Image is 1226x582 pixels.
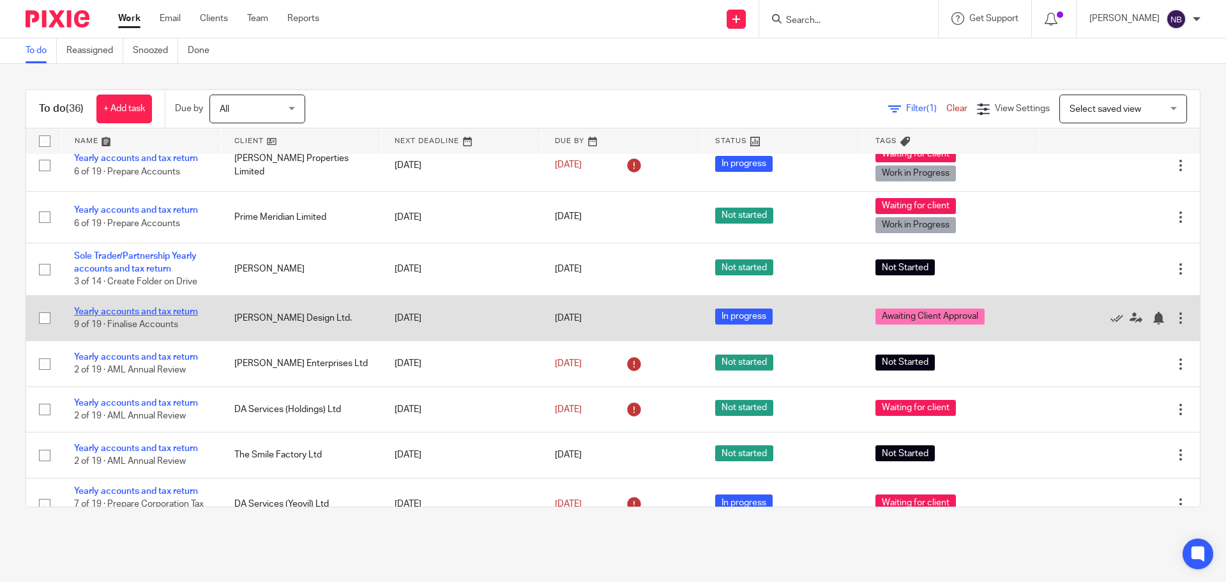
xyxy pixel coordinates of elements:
[1070,105,1141,114] span: Select saved view
[222,341,382,387] td: [PERSON_NAME] Enterprises Ltd
[946,104,967,113] a: Clear
[382,387,542,432] td: [DATE]
[222,139,382,191] td: [PERSON_NAME] Properties Limited
[74,154,198,163] a: Yearly accounts and tax return
[222,243,382,295] td: [PERSON_NAME]
[74,500,204,522] span: 7 of 19 · Prepare Corporation Tax Return
[715,445,773,461] span: Not started
[555,359,582,368] span: [DATE]
[382,139,542,191] td: [DATE]
[222,295,382,341] td: [PERSON_NAME] Design Ltd.
[26,38,57,63] a: To do
[715,156,773,172] span: In progress
[875,137,897,144] span: Tags
[715,208,773,224] span: Not started
[66,103,84,114] span: (36)
[26,10,89,27] img: Pixie
[74,457,186,466] span: 2 of 19 · AML Annual Review
[382,433,542,478] td: [DATE]
[875,494,956,510] span: Waiting for client
[74,167,180,176] span: 6 of 19 · Prepare Accounts
[555,213,582,222] span: [DATE]
[875,259,935,275] span: Not Started
[715,355,773,371] span: Not started
[382,243,542,295] td: [DATE]
[555,264,582,273] span: [DATE]
[222,433,382,478] td: The Smile Factory Ltd
[875,445,935,461] span: Not Started
[875,198,956,214] span: Waiting for client
[715,309,773,325] span: In progress
[906,104,946,113] span: Filter
[875,217,956,233] span: Work in Progress
[247,12,268,25] a: Team
[39,102,84,116] h1: To do
[96,95,152,123] a: + Add task
[222,191,382,243] td: Prime Meridian Limited
[555,450,582,459] span: [DATE]
[995,104,1050,113] span: View Settings
[287,12,319,25] a: Reports
[188,38,219,63] a: Done
[74,399,198,408] a: Yearly accounts and tax return
[382,295,542,341] td: [DATE]
[555,314,582,323] span: [DATE]
[785,15,900,27] input: Search
[222,478,382,530] td: DA Services (Yeovil) Ltd
[927,104,937,113] span: (1)
[118,12,140,25] a: Work
[382,478,542,530] td: [DATE]
[555,161,582,170] span: [DATE]
[715,259,773,275] span: Not started
[74,278,197,287] span: 3 of 14 · Create Folder on Drive
[74,366,186,375] span: 2 of 19 · AML Annual Review
[160,12,181,25] a: Email
[74,444,198,453] a: Yearly accounts and tax return
[715,400,773,416] span: Not started
[875,355,935,371] span: Not Started
[715,494,773,510] span: In progress
[74,411,186,420] span: 2 of 19 · AML Annual Review
[133,38,178,63] a: Snoozed
[74,320,178,329] span: 9 of 19 · Finalise Accounts
[175,102,203,115] p: Due by
[1089,12,1160,25] p: [PERSON_NAME]
[1166,9,1186,29] img: svg%3E
[200,12,228,25] a: Clients
[74,487,198,496] a: Yearly accounts and tax return
[1110,312,1130,325] a: Mark as done
[875,146,956,162] span: Waiting for client
[74,307,198,316] a: Yearly accounts and tax return
[74,219,180,228] span: 6 of 19 · Prepare Accounts
[222,387,382,432] td: DA Services (Holdings) Ltd
[555,500,582,509] span: [DATE]
[555,405,582,414] span: [DATE]
[875,165,956,181] span: Work in Progress
[875,400,956,416] span: Waiting for client
[969,14,1018,23] span: Get Support
[382,191,542,243] td: [DATE]
[66,38,123,63] a: Reassigned
[74,252,197,273] a: Sole Trader/Partnership Yearly accounts and tax return
[875,309,985,325] span: Awaiting Client Approval
[220,105,229,114] span: All
[74,353,198,362] a: Yearly accounts and tax return
[382,341,542,387] td: [DATE]
[74,206,198,215] a: Yearly accounts and tax return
